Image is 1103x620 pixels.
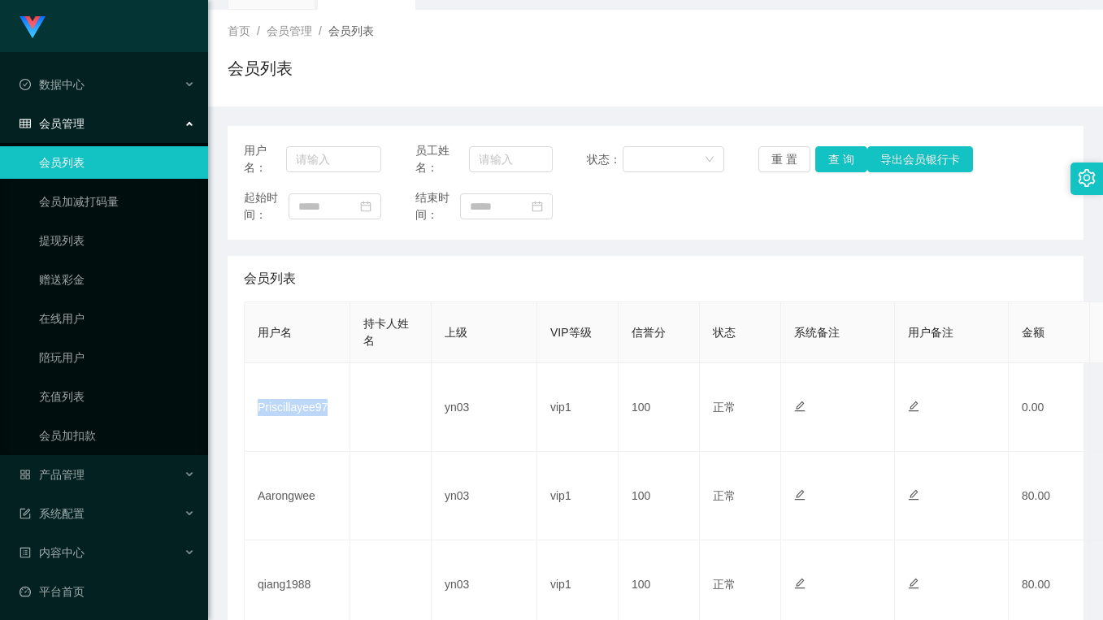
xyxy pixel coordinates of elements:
[619,363,700,452] td: 100
[794,578,806,589] i: 图标: edit
[286,146,381,172] input: 请输入
[1078,169,1096,187] i: 图标: setting
[445,326,467,339] span: 上级
[244,269,296,288] span: 会员列表
[20,507,85,520] span: 系统配置
[20,508,31,519] i: 图标: form
[20,79,31,90] i: 图标: check-circle-o
[432,452,537,540] td: yn03
[705,154,714,166] i: 图标: down
[713,326,736,339] span: 状态
[20,16,46,39] img: logo.9652507e.png
[39,224,195,257] a: 提现列表
[244,189,289,223] span: 起始时间：
[713,489,736,502] span: 正常
[713,401,736,414] span: 正常
[39,341,195,374] a: 陪玩用户
[537,452,619,540] td: vip1
[908,578,919,589] i: 图标: edit
[550,326,592,339] span: VIP等级
[758,146,810,172] button: 重 置
[20,546,85,559] span: 内容中心
[537,363,619,452] td: vip1
[20,117,85,130] span: 会员管理
[257,24,260,37] span: /
[619,452,700,540] td: 100
[1022,326,1044,339] span: 金额
[39,146,195,179] a: 会员列表
[20,575,195,608] a: 图标: dashboard平台首页
[908,489,919,501] i: 图标: edit
[794,489,806,501] i: 图标: edit
[328,24,374,37] span: 会员列表
[319,24,322,37] span: /
[20,78,85,91] span: 数据中心
[415,142,469,176] span: 员工姓名：
[867,146,973,172] button: 导出会员银行卡
[258,326,292,339] span: 用户名
[39,263,195,296] a: 赠送彩金
[363,317,409,347] span: 持卡人姓名
[415,189,460,223] span: 结束时间：
[39,380,195,413] a: 充值列表
[20,547,31,558] i: 图标: profile
[360,201,371,212] i: 图标: calendar
[267,24,312,37] span: 会员管理
[632,326,666,339] span: 信誉分
[39,185,195,218] a: 会员加减打码量
[20,469,31,480] i: 图标: appstore-o
[908,326,953,339] span: 用户备注
[20,468,85,481] span: 产品管理
[794,401,806,412] i: 图标: edit
[1009,452,1090,540] td: 80.00
[1009,363,1090,452] td: 0.00
[713,578,736,591] span: 正常
[815,146,867,172] button: 查 询
[794,326,840,339] span: 系统备注
[20,118,31,129] i: 图标: table
[908,401,919,412] i: 图标: edit
[245,452,350,540] td: Aarongwee
[469,146,553,172] input: 请输入
[228,24,250,37] span: 首页
[39,419,195,452] a: 会员加扣款
[228,56,293,80] h1: 会员列表
[245,363,350,452] td: Priscillayee97
[432,363,537,452] td: yn03
[39,302,195,335] a: 在线用户
[587,151,623,168] span: 状态：
[532,201,543,212] i: 图标: calendar
[244,142,286,176] span: 用户名：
